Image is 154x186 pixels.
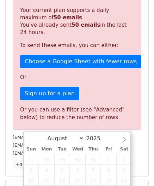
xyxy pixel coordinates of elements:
span: August 11, 2025 [39,175,54,186]
span: August 15, 2025 [101,175,116,186]
small: [EMAIL_ADDRESS][DOMAIN_NAME] [13,150,91,156]
span: July 29, 2025 [54,154,70,165]
span: Thu [85,147,101,152]
input: Year [84,135,110,142]
span: August 4, 2025 [39,165,54,175]
span: August 7, 2025 [85,165,101,175]
span: Sat [116,147,132,152]
span: July 27, 2025 [24,154,39,165]
strong: 50 emails [72,22,100,28]
span: Sun [24,147,39,152]
span: July 30, 2025 [70,154,85,165]
div: Or you can use a filter (see "Advanced" below) to reduce the number of rows [20,106,134,122]
span: August 2, 2025 [116,154,132,165]
span: July 28, 2025 [39,154,54,165]
span: August 10, 2025 [24,175,39,186]
span: August 9, 2025 [116,165,132,175]
small: [EMAIL_ADDRESS][DOMAIN_NAME] [13,135,91,140]
span: August 5, 2025 [54,165,70,175]
span: August 1, 2025 [101,154,116,165]
span: August 6, 2025 [70,165,85,175]
span: August 8, 2025 [101,165,116,175]
span: Tue [54,147,70,152]
span: Wed [70,147,85,152]
a: Choose a Google Sheet with fewer rows [20,55,141,68]
iframe: Chat Widget [119,152,154,186]
span: August 12, 2025 [54,175,70,186]
span: August 3, 2025 [24,165,39,175]
a: +47 more [13,160,42,169]
span: August 16, 2025 [116,175,132,186]
span: Mon [39,147,54,152]
small: [EMAIL_ADDRESS][DOMAIN_NAME] [13,142,91,148]
span: August 13, 2025 [70,175,85,186]
span: August 14, 2025 [85,175,101,186]
span: July 31, 2025 [85,154,101,165]
p: Or [20,74,134,81]
strong: 50 emails [54,14,82,21]
p: To send these emails, you can either: [20,42,134,49]
p: Your current plan supports a daily maximum of . You've already sent in the last 24 hours. [20,7,134,36]
span: Fri [101,147,116,152]
a: Sign up for a plan [20,87,79,100]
